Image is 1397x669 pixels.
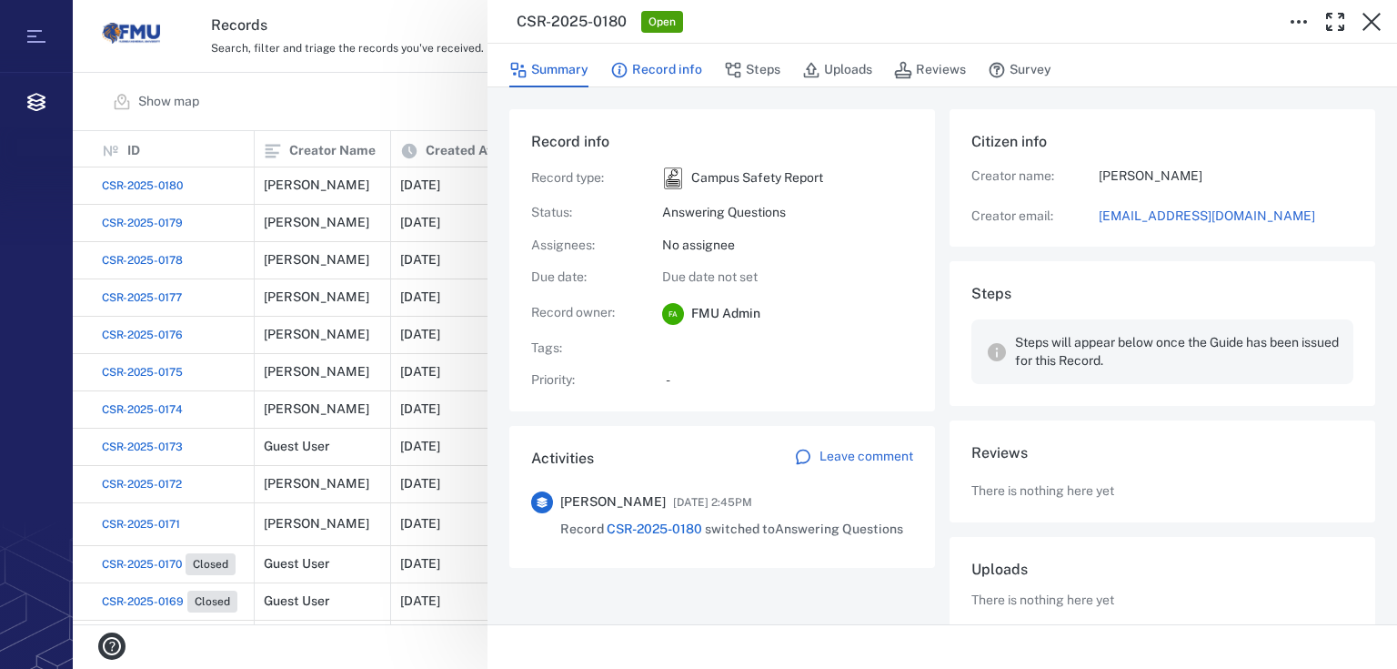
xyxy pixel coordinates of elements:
[971,131,1353,153] h6: Citizen info
[691,169,823,188] p: Campus Safety Report
[971,559,1028,581] h6: Uploads
[971,208,1099,226] p: Creator email:
[988,53,1051,87] button: Survey
[950,537,1375,646] div: UploadsThere is nothing here yet
[1281,4,1317,40] button: Toggle to Edit Boxes
[531,169,640,188] p: Record type :
[802,53,872,87] button: Uploads
[666,371,913,390] p: -
[662,237,913,255] p: No assignee
[662,167,684,189] div: Campus Safety Report
[517,11,627,33] h3: CSR-2025-0180
[971,283,1353,305] h6: Steps
[971,442,1353,464] h6: Reviews
[41,13,78,29] span: Help
[775,522,903,536] span: Answering Questions
[894,53,966,87] button: Reviews
[645,15,679,30] span: Open
[950,109,1375,261] div: Citizen infoCreator name:[PERSON_NAME]Creator email:[EMAIL_ADDRESS][DOMAIN_NAME]
[1015,334,1339,370] p: Steps will appear below once the Guide has been issued for this Record.
[509,53,588,87] button: Summary
[724,53,780,87] button: Steps
[610,53,702,87] button: Record info
[560,521,903,539] span: Record switched to
[531,237,640,255] p: Assignees :
[819,448,913,466] p: Leave comment
[509,426,935,583] div: ActivitiesLeave comment[PERSON_NAME][DATE] 2:45PMRecord CSR-2025-0180 switched toAnswering Questions
[950,421,1375,537] div: ReviewsThere is nothing here yet
[1353,4,1390,40] button: Close
[531,131,913,153] h6: Record info
[531,304,640,322] p: Record owner :
[1099,208,1353,226] a: [EMAIL_ADDRESS][DOMAIN_NAME]
[560,493,666,512] span: [PERSON_NAME]
[971,592,1114,610] p: There is nothing here yet
[971,167,1099,186] p: Creator name:
[509,109,935,426] div: Record infoRecord type:icon Campus Safety ReportCampus Safety ReportStatus:Answering QuestionsAss...
[662,204,913,222] p: Answering Questions
[1099,167,1353,186] p: [PERSON_NAME]
[794,448,913,470] a: Leave comment
[950,261,1375,421] div: StepsSteps will appear below once the Guide has been issued for this Record.
[531,340,640,358] p: Tags :
[691,305,760,323] span: FMU Admin
[531,448,594,470] h6: Activities
[662,167,684,189] img: icon Campus Safety Report
[662,269,913,287] p: Due date not set
[531,371,640,390] p: Priority :
[971,482,1114,501] p: There is nothing here yet
[531,204,640,222] p: Status :
[607,522,702,536] a: CSR-2025-0180
[662,303,684,325] div: F A
[1317,4,1353,40] button: Toggle Fullscreen
[531,269,640,287] p: Due date :
[673,492,752,513] span: [DATE] 2:45PM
